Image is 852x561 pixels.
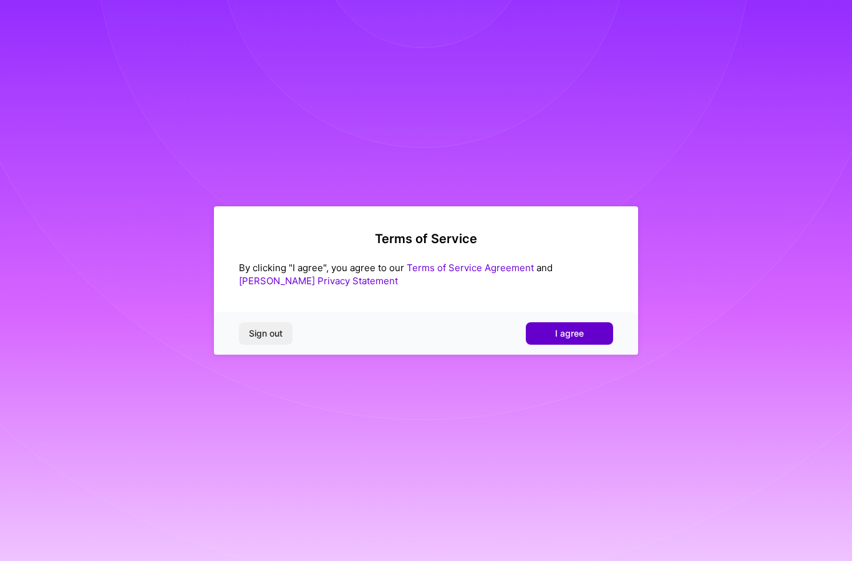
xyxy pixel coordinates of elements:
button: I agree [526,322,613,345]
a: [PERSON_NAME] Privacy Statement [239,275,398,287]
span: Sign out [249,327,283,340]
h2: Terms of Service [239,231,613,246]
a: Terms of Service Agreement [407,262,534,274]
span: I agree [555,327,584,340]
button: Sign out [239,322,293,345]
div: By clicking "I agree", you agree to our and [239,261,613,287]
